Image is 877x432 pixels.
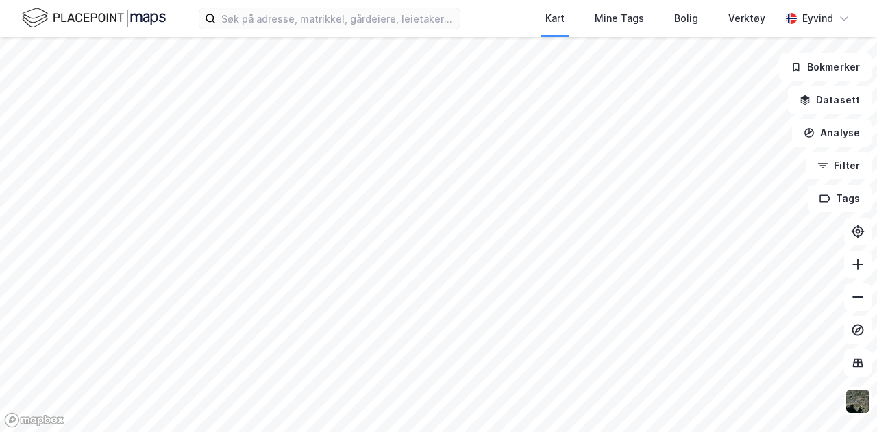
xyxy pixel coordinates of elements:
div: Bolig [674,10,698,27]
button: Bokmerker [779,53,872,81]
img: logo.f888ab2527a4732fd821a326f86c7f29.svg [22,6,166,30]
div: Mine Tags [595,10,644,27]
div: Verktøy [728,10,765,27]
input: Søk på adresse, matrikkel, gårdeiere, leietakere eller personer [216,8,460,29]
div: Eyvind [802,10,833,27]
button: Tags [808,185,872,212]
div: Kart [545,10,565,27]
div: Kontrollprogram for chat [808,366,877,432]
iframe: Chat Widget [808,366,877,432]
button: Filter [806,152,872,179]
button: Datasett [788,86,872,114]
a: Mapbox homepage [4,412,64,428]
button: Analyse [792,119,872,147]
